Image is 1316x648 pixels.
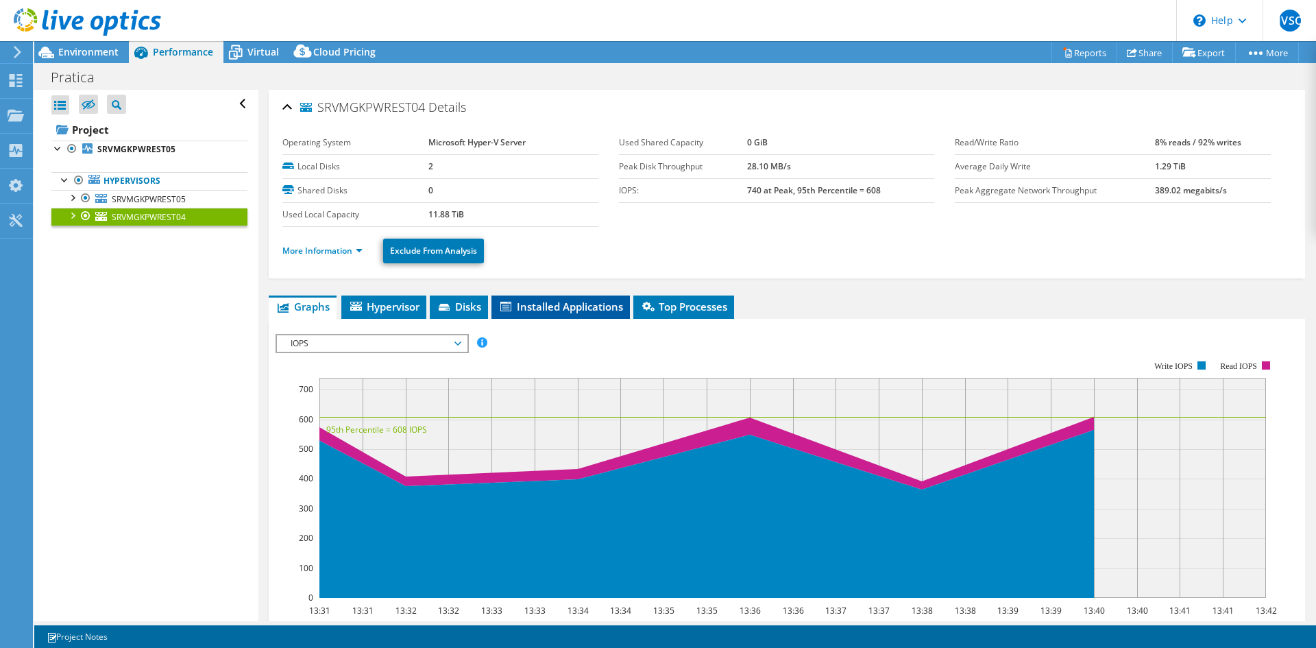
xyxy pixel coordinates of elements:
text: Write IOPS [1154,361,1193,371]
text: 400 [299,472,313,484]
text: 13:37 [825,605,846,616]
text: 13:38 [955,605,976,616]
a: SRVMGKPWREST05 [51,141,247,158]
span: Details [428,99,466,115]
a: Reports [1051,42,1117,63]
text: 13:41 [1213,605,1234,616]
text: 500 [299,443,313,455]
label: Shared Disks [282,184,428,197]
b: 8% reads / 92% writes [1155,136,1241,148]
text: 13:31 [309,605,330,616]
text: Read IOPS [1221,361,1258,371]
h1: Pratica [45,70,116,85]
b: 0 GiB [747,136,768,148]
text: 13:36 [783,605,804,616]
label: Average Daily Write [955,160,1154,173]
text: 13:32 [395,605,417,616]
text: 600 [299,413,313,425]
text: 13:36 [740,605,761,616]
a: Export [1172,42,1236,63]
text: 13:32 [438,605,459,616]
text: 13:34 [568,605,589,616]
label: Local Disks [282,160,428,173]
label: Peak Disk Throughput [619,160,747,173]
a: Project Notes [37,628,117,645]
a: More [1235,42,1299,63]
text: 13:39 [997,605,1019,616]
label: Peak Aggregate Network Throughput [955,184,1154,197]
text: 13:35 [696,605,718,616]
span: Graphs [276,300,330,313]
a: SRVMGKPWREST05 [51,190,247,208]
text: 13:42 [1256,605,1277,616]
a: SRVMGKPWREST04 [51,208,247,226]
text: 200 [299,532,313,544]
text: 13:35 [653,605,674,616]
span: Disks [437,300,481,313]
b: Microsoft Hyper-V Server [428,136,526,148]
text: 13:37 [868,605,890,616]
a: More Information [282,245,363,256]
text: 100 [299,562,313,574]
text: 13:39 [1040,605,1062,616]
a: Exclude From Analysis [383,239,484,263]
b: 740 at Peak, 95th Percentile = 608 [747,184,881,196]
span: Installed Applications [498,300,623,313]
text: 95th Percentile = 608 IOPS [326,424,427,435]
b: 0 [428,184,433,196]
text: 0 [308,592,313,603]
b: SRVMGKPWREST05 [97,143,175,155]
span: SRVMGKPWREST04 [112,211,186,223]
label: Read/Write Ratio [955,136,1154,149]
text: 13:41 [1169,605,1191,616]
span: Performance [153,45,213,58]
b: 2 [428,160,433,172]
span: JVSC [1279,10,1301,32]
span: IOPS [284,335,460,352]
label: Used Shared Capacity [619,136,747,149]
span: Cloud Pricing [313,45,376,58]
span: Environment [58,45,119,58]
text: 13:40 [1127,605,1148,616]
label: Used Local Capacity [282,208,428,221]
label: Operating System [282,136,428,149]
span: SRVMGKPWREST05 [112,193,186,205]
text: 13:38 [912,605,933,616]
text: 13:40 [1084,605,1105,616]
b: 11.88 TiB [428,208,464,220]
span: Virtual [247,45,279,58]
span: Top Processes [640,300,727,313]
svg: \n [1193,14,1206,27]
span: Hypervisor [348,300,419,313]
b: 389.02 megabits/s [1155,184,1227,196]
span: SRVMGKPWREST04 [300,101,425,115]
text: 13:33 [524,605,546,616]
a: Share [1117,42,1173,63]
text: 300 [299,503,313,514]
text: 13:33 [481,605,502,616]
a: Project [51,119,247,141]
text: 13:34 [610,605,631,616]
text: 13:31 [352,605,374,616]
b: 28.10 MB/s [747,160,791,172]
b: 1.29 TiB [1155,160,1186,172]
text: 700 [299,383,313,395]
a: Hypervisors [51,172,247,190]
label: IOPS: [619,184,747,197]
